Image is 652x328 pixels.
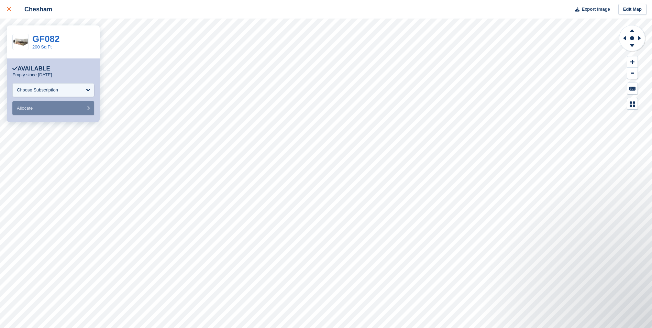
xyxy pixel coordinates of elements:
[582,6,610,13] span: Export Image
[12,101,94,115] button: Allocate
[13,36,29,48] img: 200-sqft-unit.jpg
[17,87,58,94] div: Choose Subscription
[627,98,638,110] button: Map Legend
[17,106,33,111] span: Allocate
[627,68,638,79] button: Zoom Out
[32,44,52,50] a: 200 Sq Ft
[12,72,52,78] p: Empty since [DATE]
[627,83,638,94] button: Keyboard Shortcuts
[627,56,638,68] button: Zoom In
[618,4,647,15] a: Edit Map
[32,34,60,44] a: GF082
[12,65,50,72] div: Available
[18,5,52,13] div: Chesham
[571,4,610,15] button: Export Image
